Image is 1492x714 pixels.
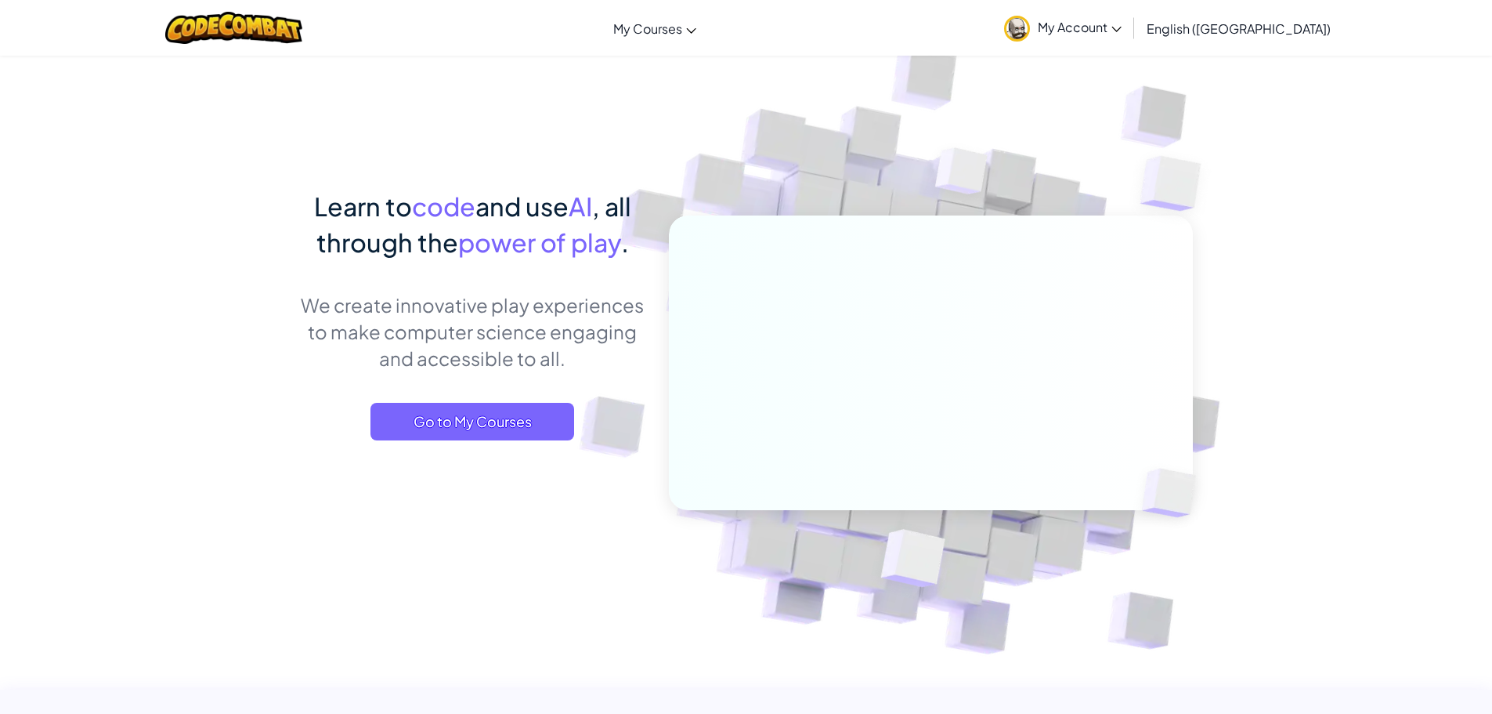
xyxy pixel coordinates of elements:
span: . [621,227,629,258]
span: AI [569,190,592,222]
a: My Courses [605,7,704,49]
img: Overlap cubes [1115,436,1233,550]
span: power of play [458,227,621,258]
img: CodeCombat logo [165,12,302,44]
span: My Account [1038,19,1122,35]
img: Overlap cubes [1109,118,1245,250]
a: English ([GEOGRAPHIC_DATA]) [1139,7,1338,49]
span: and use [475,190,569,222]
a: Go to My Courses [370,403,574,440]
img: avatar [1004,16,1030,42]
span: code [412,190,475,222]
span: My Courses [613,20,682,37]
img: Overlap cubes [842,496,982,626]
span: English ([GEOGRAPHIC_DATA]) [1147,20,1331,37]
a: My Account [996,3,1129,53]
p: We create innovative play experiences to make computer science engaging and accessible to all. [300,292,645,371]
img: Overlap cubes [905,117,1018,234]
span: Learn to [314,190,412,222]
